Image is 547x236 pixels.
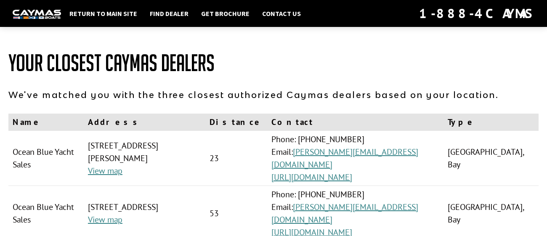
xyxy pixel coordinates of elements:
[8,88,539,101] p: We've matched you with the three closest authorized Caymas dealers based on your location.
[8,131,84,186] td: Ocean Blue Yacht Sales
[271,202,418,225] a: [PERSON_NAME][EMAIL_ADDRESS][DOMAIN_NAME]
[197,8,254,19] a: Get Brochure
[65,8,141,19] a: Return to main site
[267,131,443,186] td: Phone: [PHONE_NUMBER] Email:
[258,8,305,19] a: Contact Us
[88,165,122,176] a: View map
[8,50,539,76] h1: Your Closest Caymas Dealers
[205,131,267,186] td: 23
[267,114,443,131] th: Contact
[84,131,205,186] td: [STREET_ADDRESS][PERSON_NAME]
[84,114,205,131] th: Address
[271,146,418,170] a: [PERSON_NAME][EMAIL_ADDRESS][DOMAIN_NAME]
[205,114,267,131] th: Distance
[13,10,61,19] img: white-logo-c9c8dbefe5ff5ceceb0f0178aa75bf4bb51f6bca0971e226c86eb53dfe498488.png
[8,114,84,131] th: Name
[146,8,193,19] a: Find Dealer
[88,214,122,225] a: View map
[443,131,539,186] td: [GEOGRAPHIC_DATA], Bay
[419,4,534,23] div: 1-888-4CAYMAS
[271,172,352,183] a: [URL][DOMAIN_NAME]
[443,114,539,131] th: Type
